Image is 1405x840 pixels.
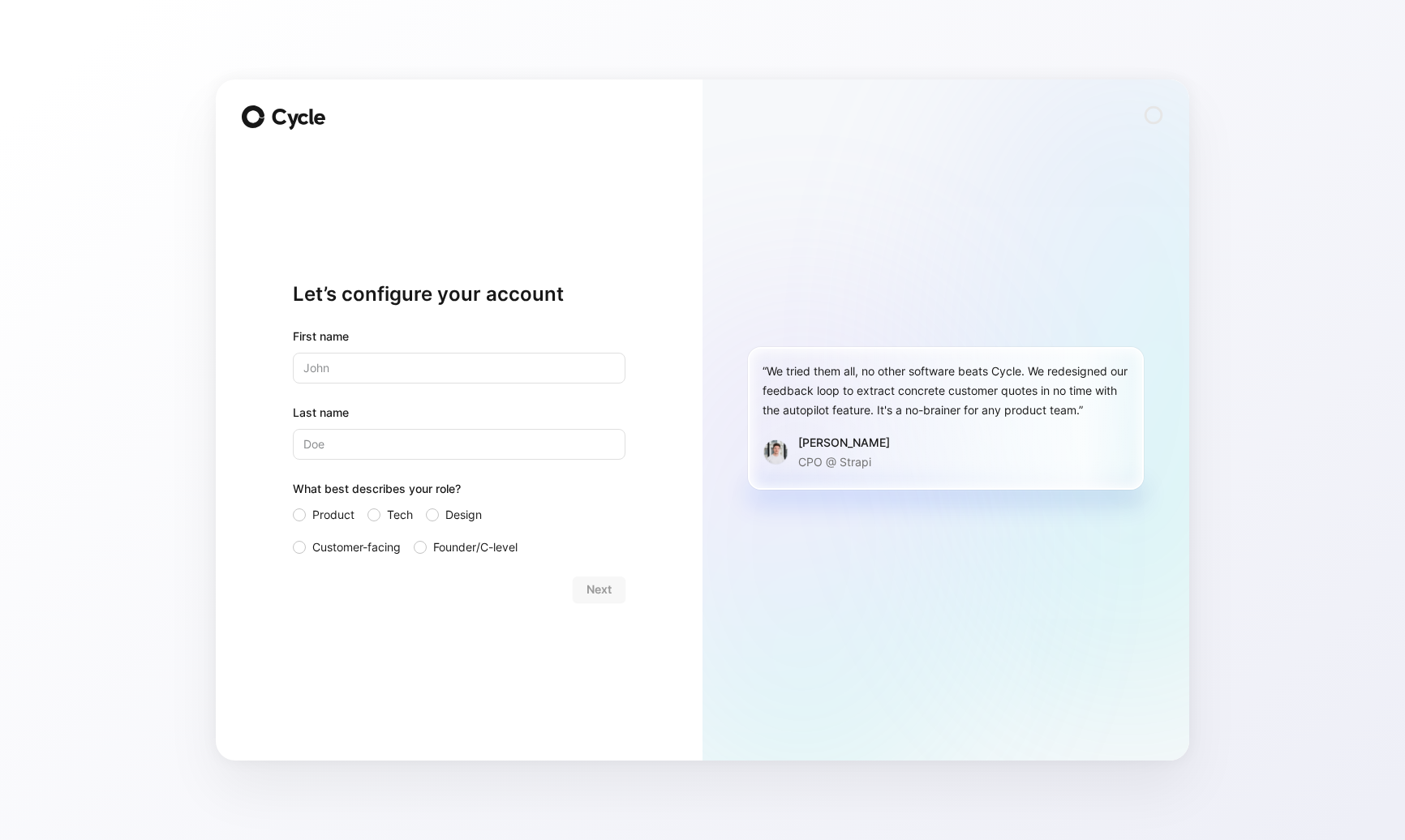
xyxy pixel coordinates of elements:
h1: Let’s configure your account [293,281,625,307]
input: Doe [293,429,625,460]
p: CPO @ Strapi [798,452,890,472]
span: Design [445,505,482,525]
input: John [293,353,625,384]
span: Tech [387,505,413,525]
label: Last name [293,403,625,422]
span: Product [312,505,354,525]
div: [PERSON_NAME] [798,433,890,452]
div: “We tried them all, no other software beats Cycle. We redesigned our feedback loop to extract con... [763,362,1129,420]
span: Customer-facing [312,538,401,557]
div: What best describes your role? [293,479,625,505]
div: First name [293,327,625,346]
span: Founder/C-level [433,538,518,557]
